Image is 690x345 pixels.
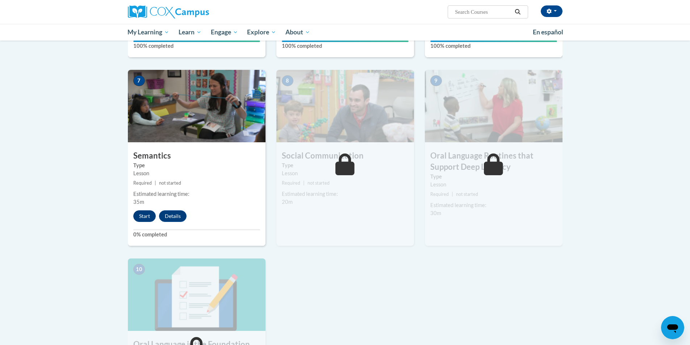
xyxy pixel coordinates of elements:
[127,28,169,37] span: My Learning
[155,180,156,186] span: |
[133,231,260,239] label: 0% completed
[133,190,260,198] div: Estimated learning time:
[133,169,260,177] div: Lesson
[661,316,684,339] iframe: Button to launch messaging window
[174,24,206,41] a: Learn
[512,8,523,16] button: Search
[282,42,409,50] label: 100% completed
[430,192,449,197] span: Required
[133,41,260,42] div: Your progress
[430,41,557,42] div: Your progress
[282,161,409,169] label: Type
[308,180,330,186] span: not started
[282,180,300,186] span: Required
[282,169,409,177] div: Lesson
[282,199,293,205] span: 20m
[454,8,512,16] input: Search Courses
[276,150,414,161] h3: Social Communication
[282,190,409,198] div: Estimated learning time:
[430,42,557,50] label: 100% completed
[133,42,260,50] label: 100% completed
[430,173,557,181] label: Type
[430,210,441,216] span: 30m
[133,199,144,205] span: 35m
[128,150,265,161] h3: Semantics
[456,192,478,197] span: not started
[117,24,573,41] div: Main menu
[211,28,238,37] span: Engage
[452,192,453,197] span: |
[430,201,557,209] div: Estimated learning time:
[430,181,557,189] div: Lesson
[533,28,563,36] span: En español
[242,24,281,41] a: Explore
[528,25,568,40] a: En español
[128,70,265,142] img: Course Image
[430,75,442,86] span: 9
[133,180,152,186] span: Required
[128,5,265,18] a: Cox Campus
[159,210,187,222] button: Details
[133,161,260,169] label: Type
[425,150,563,173] h3: Oral Language Routines that Support Deep Literacy
[247,28,276,37] span: Explore
[282,75,293,86] span: 8
[133,264,145,275] span: 10
[281,24,315,41] a: About
[179,28,201,37] span: Learn
[276,70,414,142] img: Course Image
[133,210,156,222] button: Start
[303,180,305,186] span: |
[159,180,181,186] span: not started
[282,41,409,42] div: Your progress
[128,258,265,331] img: Course Image
[206,24,243,41] a: Engage
[425,70,563,142] img: Course Image
[123,24,174,41] a: My Learning
[541,5,563,17] button: Account Settings
[133,75,145,86] span: 7
[128,5,209,18] img: Cox Campus
[285,28,310,37] span: About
